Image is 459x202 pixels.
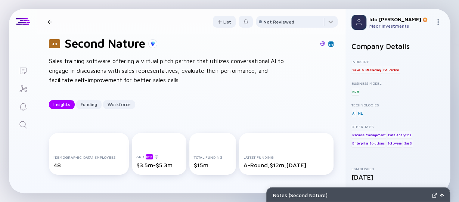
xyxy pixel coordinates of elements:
[9,115,37,133] a: Search
[194,155,232,159] div: Total Funding
[351,167,444,171] div: Established
[387,140,402,147] div: Software
[49,56,288,85] div: Sales training software offering a virtual pitch partner that utilizes conversational AI to engag...
[49,100,75,109] button: Insights
[263,19,294,25] div: Not Reviewed
[329,42,333,46] img: Second Nature Linkedin Page
[244,155,329,159] div: Latest Funding
[146,154,153,159] div: beta
[136,154,182,159] div: ARR
[351,42,444,50] h2: Company Details
[194,162,232,168] div: $15m
[103,99,135,110] div: Workforce
[136,162,182,168] div: $3.5m-$5.3m
[65,36,145,50] h1: Second Nature
[351,124,444,129] div: Other Tags
[369,16,432,22] div: Ido [PERSON_NAME]
[351,88,359,95] div: B2B
[244,162,329,168] div: A-Round, $12m, [DATE]
[435,19,441,25] img: Menu
[351,131,386,139] div: Process Management
[9,79,37,97] a: Investor Map
[351,81,444,86] div: Business Model
[351,109,356,117] div: AI
[351,140,385,147] div: Enterprise Solutions
[213,16,236,28] button: List
[9,97,37,115] a: Reminders
[76,99,102,110] div: Funding
[320,41,325,46] img: Second Nature Website
[440,193,444,197] img: Open Notes
[351,15,366,30] img: Profile Picture
[53,162,124,168] div: 48
[9,61,37,79] a: Lists
[357,109,363,117] div: ML
[351,59,444,64] div: Industry
[351,173,444,181] div: [DATE]
[53,155,124,159] div: [DEMOGRAPHIC_DATA] Employees
[76,100,102,109] button: Funding
[387,131,412,139] div: Data Analytics
[432,193,437,198] img: Expand Notes
[49,99,75,110] div: Insights
[403,140,412,147] div: SaaS
[49,39,60,48] div: 40
[351,66,382,74] div: Sales & Marketing
[103,100,135,109] button: Workforce
[273,192,429,198] div: Notes ( Second Nature )
[351,103,444,107] div: Technologies
[382,66,400,74] div: Education
[369,23,432,29] div: Maor Investments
